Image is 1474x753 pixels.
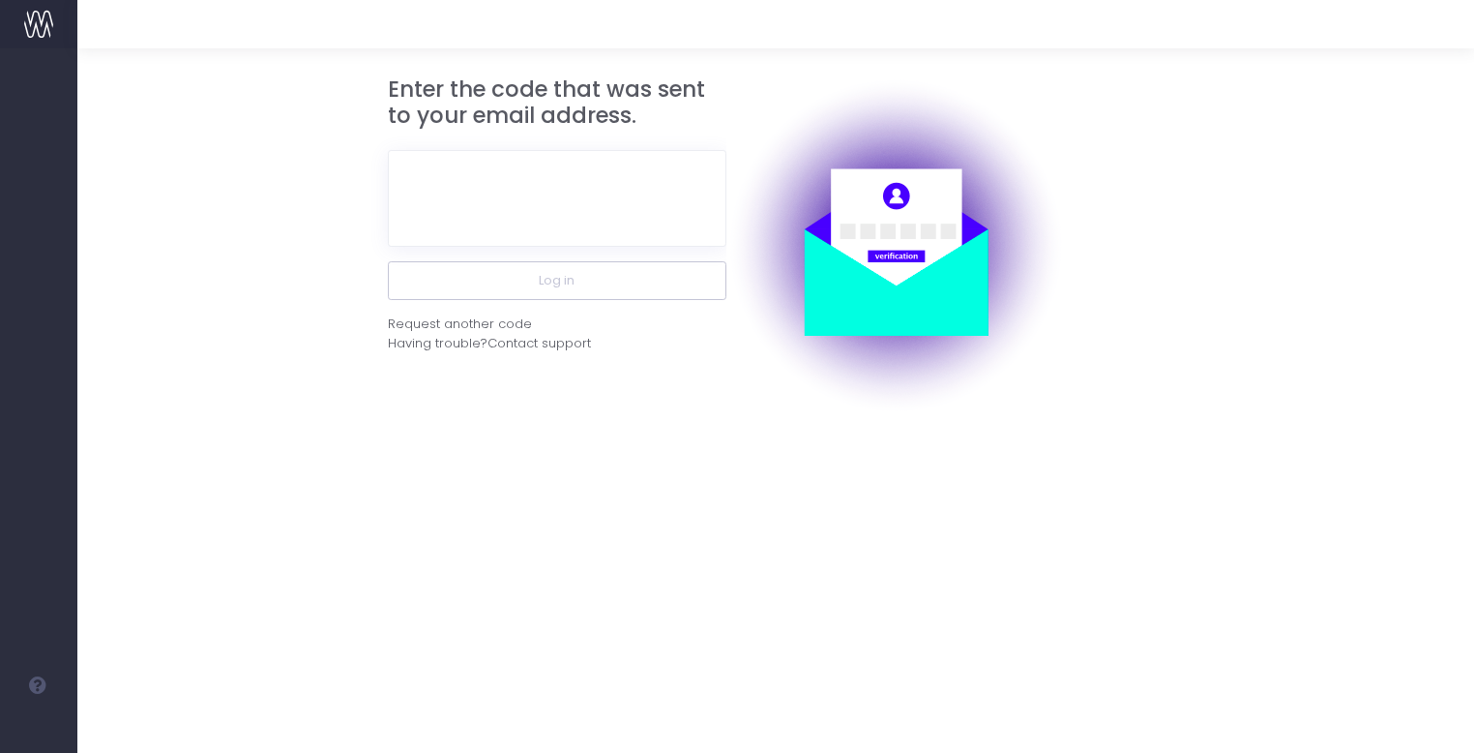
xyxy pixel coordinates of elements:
div: Having trouble? [388,334,726,353]
img: auth.png [726,76,1065,415]
span: Contact support [487,334,591,353]
img: images/default_profile_image.png [24,714,53,743]
button: Log in [388,261,726,300]
h3: Enter the code that was sent to your email address. [388,76,726,130]
div: Request another code [388,315,532,334]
